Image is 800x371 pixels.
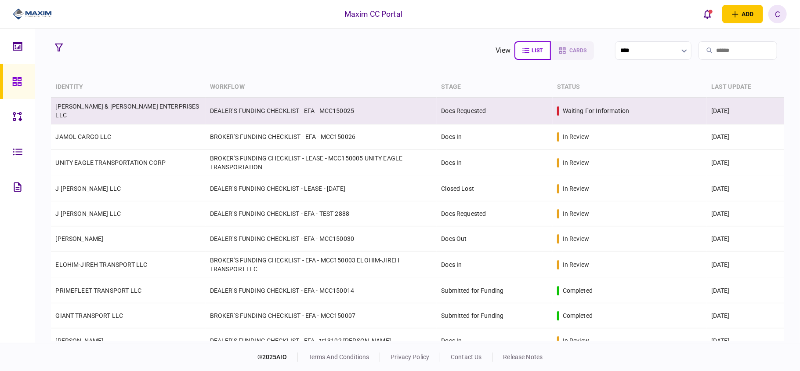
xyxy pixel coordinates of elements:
button: C [768,5,787,23]
div: completed [563,286,593,295]
button: open adding identity options [722,5,763,23]
td: BROKER'S FUNDING CHECKLIST - EFA - MCC150003 ELOHIM-JIREH TRANSPORT LLC [206,251,437,278]
td: [DATE] [707,176,784,201]
td: Docs Out [437,226,552,251]
td: Docs In [437,149,552,176]
div: © 2025 AIO [257,353,298,362]
td: DEALER'S FUNDING CHECKLIST - EFA - MCC150014 [206,278,437,303]
a: J [PERSON_NAME] LLC [55,210,121,217]
a: [PERSON_NAME] [55,337,103,344]
div: view [496,45,511,56]
td: [DATE] [707,226,784,251]
a: J [PERSON_NAME] LLC [55,185,121,192]
a: GIANT TRANSPORT LLC [55,312,123,319]
td: Submitted for Funding [437,303,552,328]
div: in review [563,260,589,269]
td: DEALER'S FUNDING CHECKLIST - LEASE - [DATE] [206,176,437,201]
a: PRIMEFLEET TRANSPORT LLC [55,287,141,294]
th: workflow [206,77,437,98]
div: in review [563,336,589,345]
th: status [553,77,707,98]
td: [DATE] [707,328,784,353]
button: list [514,41,551,60]
th: identity [51,77,205,98]
td: [DATE] [707,124,784,149]
td: Closed Lost [437,176,552,201]
button: cards [551,41,594,60]
td: DEALER'S FUNDING CHECKLIST - EFA - MCC150025 [206,98,437,124]
div: in review [563,209,589,218]
td: Submitted for Funding [437,278,552,303]
td: [DATE] [707,149,784,176]
div: in review [563,158,589,167]
a: ELOHIM-JIREH TRANSPORT LLC [55,261,147,268]
a: JAMOL CARGO LLC [55,133,111,140]
td: DEALER'S FUNDING CHECKLIST - EFA - tr13192 [PERSON_NAME] [206,328,437,353]
a: [PERSON_NAME] & [PERSON_NAME] ENTERPRISES LLC [55,103,199,119]
div: in review [563,132,589,141]
td: BROKER'S FUNDING CHECKLIST - EFA - MCC150007 [206,303,437,328]
th: stage [437,77,552,98]
div: completed [563,311,593,320]
td: [DATE] [707,201,784,226]
a: privacy policy [391,353,429,360]
td: BROKER'S FUNDING CHECKLIST - LEASE - MCC150005 UNITY EAGLE TRANSPORTATION [206,149,437,176]
span: cards [570,47,587,54]
a: contact us [451,353,481,360]
a: release notes [503,353,543,360]
button: open notifications list [699,5,717,23]
img: client company logo [13,7,52,21]
td: DEALER'S FUNDING CHECKLIST - EFA - MCC150030 [206,226,437,251]
td: Docs Requested [437,98,552,124]
td: [DATE] [707,251,784,278]
a: [PERSON_NAME] [55,235,103,242]
td: Docs In [437,124,552,149]
td: [DATE] [707,98,784,124]
td: DEALER'S FUNDING CHECKLIST - EFA - TEST 2888 [206,201,437,226]
td: Docs In [437,328,552,353]
td: [DATE] [707,278,784,303]
td: [DATE] [707,303,784,328]
th: last update [707,77,784,98]
span: list [532,47,543,54]
td: Docs In [437,251,552,278]
div: Maxim CC Portal [344,8,402,20]
div: waiting for information [563,106,629,115]
a: UNITY EAGLE TRANSPORTATION CORP [55,159,166,166]
div: in review [563,184,589,193]
a: terms and conditions [308,353,369,360]
td: Docs Requested [437,201,552,226]
td: BROKER'S FUNDING CHECKLIST - EFA - MCC150026 [206,124,437,149]
div: in review [563,234,589,243]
